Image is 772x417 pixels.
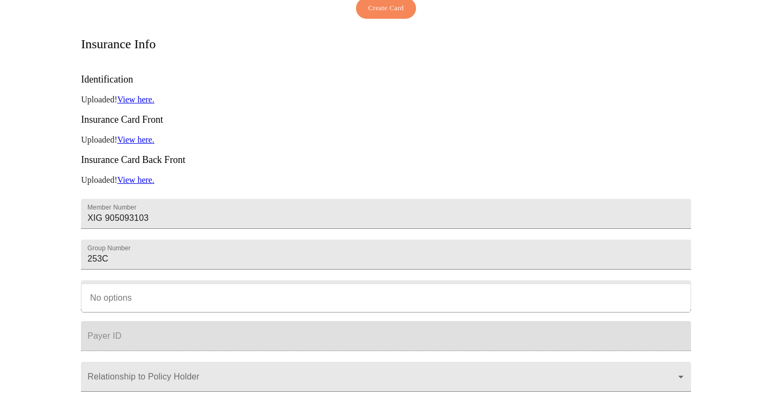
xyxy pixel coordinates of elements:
a: View here. [117,135,154,144]
span: Create Card [368,2,404,14]
h3: Insurance Card Front [81,114,691,125]
div: No options [81,284,691,312]
h3: Insurance Info [81,37,155,51]
p: Uploaded! [81,175,691,185]
p: Uploaded! [81,135,691,145]
a: View here. [117,175,154,184]
p: Uploaded! [81,95,691,105]
h3: Insurance Card Back Front [81,154,691,166]
div: ​ [81,362,691,392]
h3: Identification [81,74,691,85]
a: View here. [117,95,154,104]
